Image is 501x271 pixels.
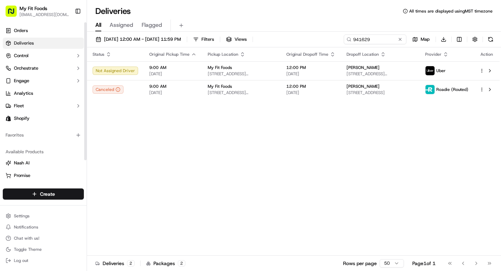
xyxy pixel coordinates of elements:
button: [DATE] 12:00 AM - [DATE] 11:59 PM [93,34,184,44]
div: Packages [146,260,185,267]
p: Rows per page [343,260,377,267]
span: Orchestrate [14,65,38,71]
img: uber-new-logo.jpeg [426,66,435,75]
span: Create [40,191,55,198]
span: [DATE] 12:00 AM - [DATE] 11:59 PM [104,36,181,42]
span: Shopify [14,115,30,122]
button: Chat with us! [3,233,84,243]
a: Deliveries [3,38,84,49]
button: Map [409,34,433,44]
span: All times are displayed using MST timezone [409,8,493,14]
span: Analytics [14,90,33,96]
button: Nash AI [3,157,84,169]
span: [DATE] [286,90,335,95]
span: [PERSON_NAME] [347,65,380,70]
span: My Fit Foods [208,65,232,70]
span: Log out [14,258,28,263]
button: Promise [3,170,84,181]
button: Views [223,34,250,44]
button: Engage [3,75,84,86]
span: Fleet [14,103,24,109]
button: Canceled [93,85,124,94]
span: Dropoff Location [347,52,379,57]
div: Action [479,52,494,57]
span: Notifications [14,224,38,230]
span: Engage [14,78,29,84]
span: Toggle Theme [14,247,42,252]
span: 9:00 AM [149,65,197,70]
a: Nash AI [6,160,81,166]
span: [PERSON_NAME] [347,84,380,89]
input: Type to search [344,34,406,44]
span: Assigned [110,21,133,29]
a: Analytics [3,88,84,99]
button: Settings [3,211,84,221]
h1: Deliveries [95,6,131,17]
span: [STREET_ADDRESS][PERSON_NAME] [208,71,275,77]
button: My Fit Foods [19,5,47,12]
span: 12:00 PM [286,84,335,89]
span: Provider [425,52,442,57]
span: My Fit Foods [208,84,232,89]
span: Orders [14,28,28,34]
button: Refresh [486,34,495,44]
span: Status [93,52,104,57]
a: Promise [6,172,81,179]
span: All [95,21,101,29]
img: roadie-logo-v2.jpg [426,85,435,94]
span: [DATE] [149,90,197,95]
span: Filters [201,36,214,42]
span: Original Dropoff Time [286,52,328,57]
a: Orders [3,25,84,36]
button: My Fit Foods[EMAIL_ADDRESS][DOMAIN_NAME] [3,3,72,20]
span: Nash AI [14,160,30,166]
span: Promise [14,172,30,179]
img: Shopify logo [6,116,11,121]
button: Fleet [3,100,84,111]
span: [DATE] [149,71,197,77]
span: 9:00 AM [149,84,197,89]
button: Toggle Theme [3,245,84,254]
span: Original Pickup Time [149,52,190,57]
button: Log out [3,256,84,265]
button: Create [3,188,84,200]
span: Map [421,36,430,42]
button: Notifications [3,222,84,232]
span: Uber [436,68,446,73]
span: 12:00 PM [286,65,335,70]
span: Views [234,36,247,42]
div: Deliveries [95,260,135,267]
button: Control [3,50,84,61]
span: [STREET_ADDRESS][PERSON_NAME] [347,71,414,77]
span: [DATE] [286,71,335,77]
span: Chat with us! [14,235,39,241]
span: Roadie (Routed) [436,87,468,92]
a: Shopify [3,113,84,124]
button: Orchestrate [3,63,84,74]
div: Favorites [3,130,84,141]
div: Page 1 of 1 [412,260,436,267]
div: Available Products [3,146,84,157]
span: Deliveries [14,40,34,46]
span: Settings [14,213,30,219]
span: Pickup Location [208,52,238,57]
span: Flagged [142,21,162,29]
span: [STREET_ADDRESS][PERSON_NAME] [208,90,275,95]
div: 2 [127,260,135,266]
span: [STREET_ADDRESS] [347,90,414,95]
span: Control [14,53,29,59]
button: [EMAIL_ADDRESS][DOMAIN_NAME] [19,12,69,17]
div: 2 [178,260,185,266]
button: Filters [190,34,217,44]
